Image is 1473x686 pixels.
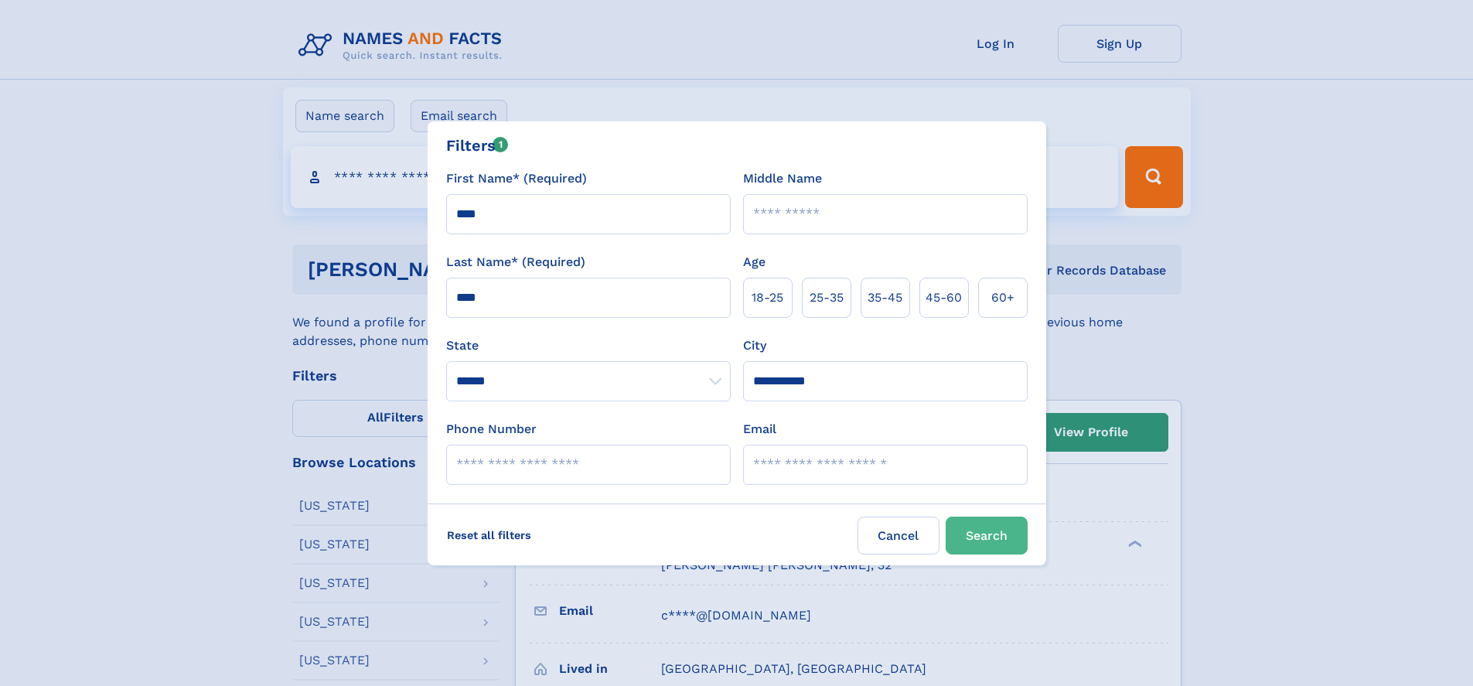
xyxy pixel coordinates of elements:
[446,336,731,355] label: State
[743,336,766,355] label: City
[446,420,537,439] label: Phone Number
[743,169,822,188] label: Middle Name
[446,134,509,157] div: Filters
[752,288,783,307] span: 18‑25
[743,420,776,439] label: Email
[946,517,1028,555] button: Search
[810,288,844,307] span: 25‑35
[437,517,541,554] label: Reset all filters
[868,288,902,307] span: 35‑45
[743,253,765,271] label: Age
[991,288,1014,307] span: 60+
[446,169,587,188] label: First Name* (Required)
[446,253,585,271] label: Last Name* (Required)
[926,288,962,307] span: 45‑60
[858,517,939,555] label: Cancel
